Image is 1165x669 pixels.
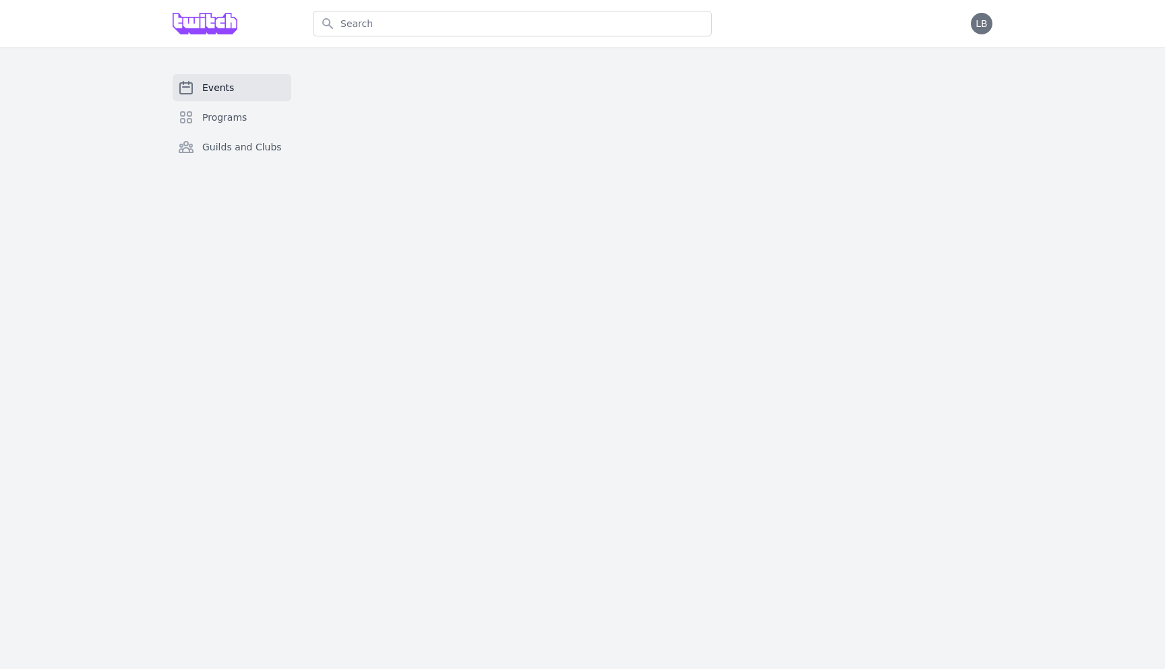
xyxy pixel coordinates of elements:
[313,11,712,36] input: Search
[971,13,992,34] button: LB
[173,74,291,182] nav: Sidebar
[202,140,282,154] span: Guilds and Clubs
[173,104,291,131] a: Programs
[173,74,291,101] a: Events
[173,134,291,161] a: Guilds and Clubs
[202,81,234,94] span: Events
[173,13,237,34] img: Grove
[976,19,987,28] span: LB
[202,111,247,124] span: Programs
